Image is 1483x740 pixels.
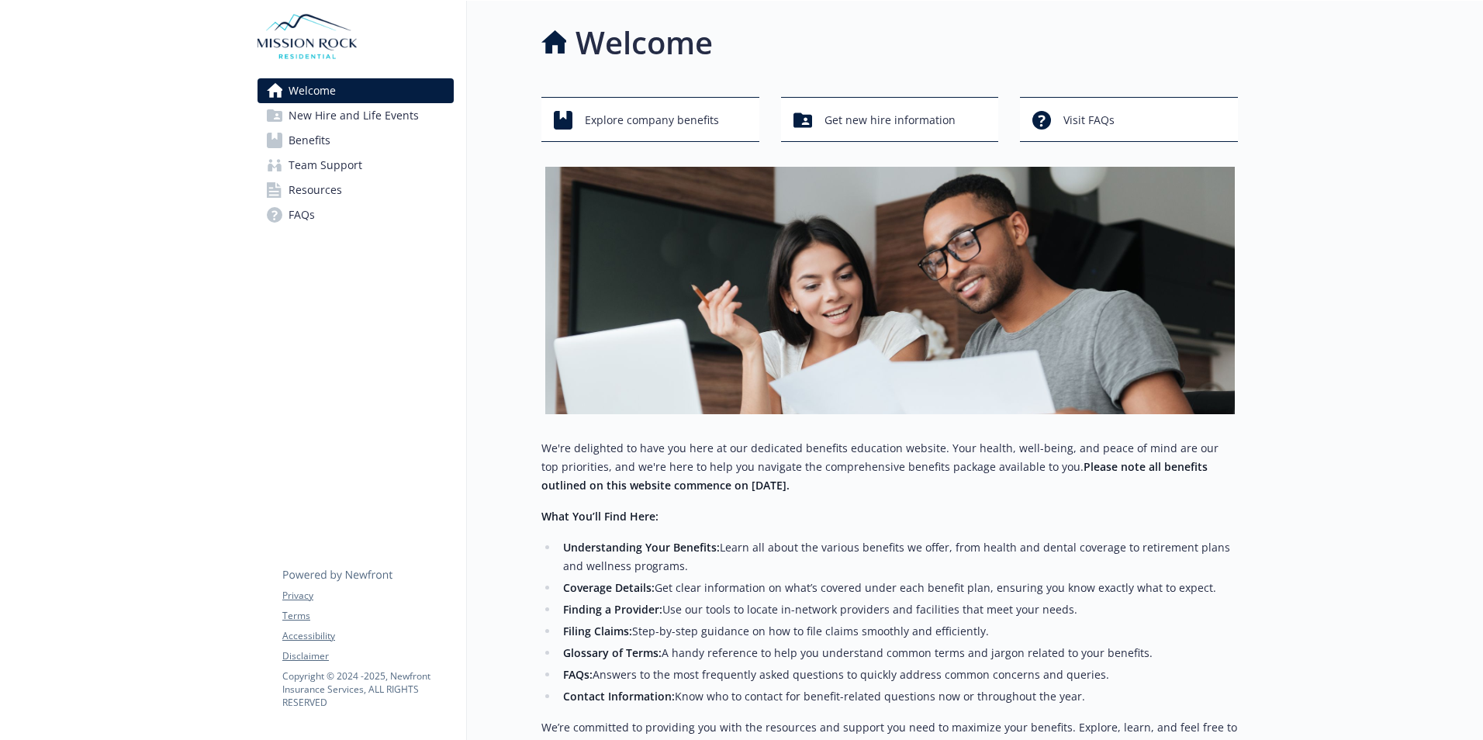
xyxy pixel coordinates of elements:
span: Get new hire information [824,105,956,135]
span: New Hire and Life Events [289,103,419,128]
strong: FAQs: [563,667,593,682]
button: Get new hire information [781,97,999,142]
a: New Hire and Life Events [258,103,454,128]
li: A handy reference to help you understand common terms and jargon related to your benefits. [558,644,1238,662]
strong: Glossary of Terms: [563,645,662,660]
span: Team Support [289,153,362,178]
a: Welcome [258,78,454,103]
a: Privacy [282,589,453,603]
strong: Coverage Details: [563,580,655,595]
li: Get clear information on what’s covered under each benefit plan, ensuring you know exactly what t... [558,579,1238,597]
span: Welcome [289,78,336,103]
span: Benefits [289,128,330,153]
span: FAQs [289,202,315,227]
strong: Finding a Provider: [563,602,662,617]
strong: Contact Information: [563,689,675,704]
p: Copyright © 2024 - 2025 , Newfront Insurance Services, ALL RIGHTS RESERVED [282,669,453,709]
li: Know who to contact for benefit-related questions now or throughout the year. [558,687,1238,706]
li: Use our tools to locate in-network providers and facilities that meet your needs. [558,600,1238,619]
a: Resources [258,178,454,202]
a: Disclaimer [282,649,453,663]
span: Resources [289,178,342,202]
span: Explore company benefits [585,105,719,135]
button: Explore company benefits [541,97,759,142]
li: Step-by-step guidance on how to file claims smoothly and efficiently. [558,622,1238,641]
a: Benefits [258,128,454,153]
h1: Welcome [576,19,713,66]
a: FAQs [258,202,454,227]
li: Answers to the most frequently asked questions to quickly address common concerns and queries. [558,666,1238,684]
a: Accessibility [282,629,453,643]
button: Visit FAQs [1020,97,1238,142]
strong: Understanding Your Benefits: [563,540,720,555]
a: Terms [282,609,453,623]
a: Team Support [258,153,454,178]
p: We're delighted to have you here at our dedicated benefits education website. Your health, well-b... [541,439,1238,495]
li: Learn all about the various benefits we offer, from health and dental coverage to retirement plan... [558,538,1238,576]
strong: Filing Claims: [563,624,632,638]
img: overview page banner [545,167,1235,414]
strong: What You’ll Find Here: [541,509,659,524]
span: Visit FAQs [1063,105,1115,135]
